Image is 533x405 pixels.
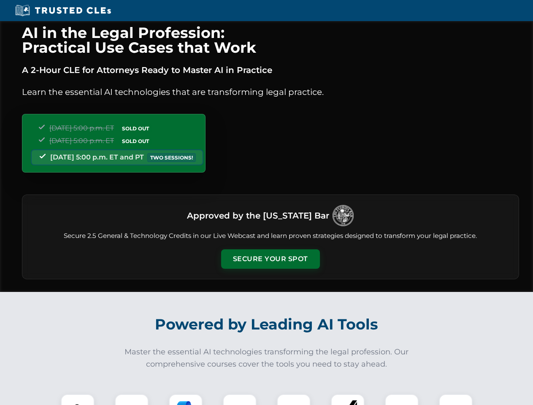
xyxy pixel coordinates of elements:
h2: Powered by Leading AI Tools [33,310,501,339]
img: Trusted CLEs [13,4,114,17]
span: [DATE] 5:00 p.m. ET [49,124,114,132]
h3: Approved by the [US_STATE] Bar [187,208,329,223]
span: SOLD OUT [119,137,152,146]
p: Secure 2.5 General & Technology Credits in our Live Webcast and learn proven strategies designed ... [32,231,509,241]
button: Secure Your Spot [221,249,320,269]
p: Master the essential AI technologies transforming the legal profession. Our comprehensive courses... [119,346,414,370]
img: Logo [333,205,354,226]
span: SOLD OUT [119,124,152,133]
h1: AI in the Legal Profession: Practical Use Cases that Work [22,25,519,55]
p: Learn the essential AI technologies that are transforming legal practice. [22,85,519,99]
span: [DATE] 5:00 p.m. ET [49,137,114,145]
p: A 2-Hour CLE for Attorneys Ready to Master AI in Practice [22,63,519,77]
